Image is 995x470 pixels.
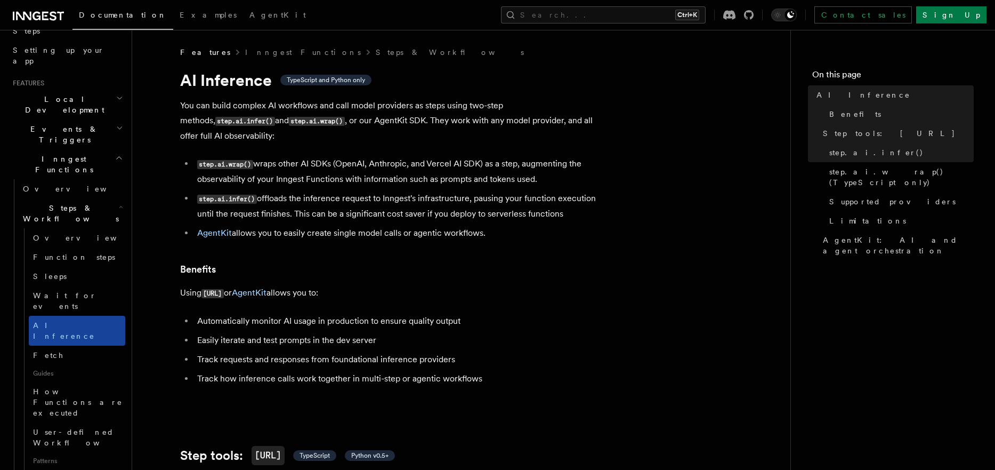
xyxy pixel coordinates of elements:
[180,70,606,90] h1: AI Inference
[829,166,974,188] span: step.ai.wrap() (TypeScript only)
[9,149,125,179] button: Inngest Functions
[823,235,974,256] span: AgentKit: AI and agent orchestration
[13,46,104,65] span: Setting up your app
[19,203,119,224] span: Steps & Workflows
[215,117,275,126] code: step.ai.infer()
[29,228,125,248] a: Overview
[9,124,116,145] span: Events & Triggers
[197,195,257,204] code: step.ai.infer()
[376,47,524,58] a: Steps & Workflows
[252,446,285,465] code: [URL]
[72,3,173,30] a: Documentation
[33,321,95,340] span: AI Inference
[9,120,125,149] button: Events & Triggers
[771,9,797,21] button: Toggle dark mode
[232,288,266,298] a: AgentKit
[173,3,243,29] a: Examples
[300,451,330,460] span: TypeScript
[819,124,974,143] a: Step tools: [URL]
[33,253,115,261] span: Function steps
[33,272,67,281] span: Sleeps
[9,90,125,120] button: Local Development
[201,289,224,298] code: [URL]
[825,105,974,124] a: Benefits
[829,196,956,207] span: Supported providers
[194,191,606,221] li: offloads the inference request to Inngest's infrastructure, pausing your function execution until...
[289,117,345,126] code: step.ai.wrap()
[29,267,125,286] a: Sleeps
[23,185,133,193] span: Overview
[194,314,606,329] li: Automatically monitor AI usage in production to ensure quality output
[180,285,606,301] p: Using or allows you to:
[194,226,606,241] li: allows you to easily create single model calls or agentic workflows.
[29,365,125,382] span: Guides
[287,76,365,84] span: TypeScript and Python only
[29,423,125,452] a: User-defined Workflows
[33,234,143,242] span: Overview
[814,6,912,23] a: Contact sales
[29,248,125,267] a: Function steps
[249,11,306,19] span: AgentKit
[29,452,125,469] span: Patterns
[29,286,125,316] a: Wait for events
[812,68,974,85] h4: On this page
[829,147,924,158] span: step.ai.infer()
[351,451,389,460] span: Python v0.5+
[819,230,974,260] a: AgentKit: AI and agent orchestration
[825,162,974,192] a: step.ai.wrap() (TypeScript only)
[243,3,312,29] a: AgentKit
[180,98,606,144] p: You can build complex AI workflows and call model providers as steps using two-step methods, and ...
[816,90,910,100] span: AI Inference
[180,11,237,19] span: Examples
[829,216,906,226] span: Limitations
[9,154,115,175] span: Inngest Functions
[825,192,974,211] a: Supported providers
[33,291,96,310] span: Wait for events
[194,156,606,187] li: wraps other AI SDKs (OpenAI, Anthropic, and Vercel AI SDK) as a step, augmenting the observabilit...
[245,47,361,58] a: Inngest Functions
[829,109,881,120] span: Benefits
[825,143,974,162] a: step.ai.infer()
[29,382,125,423] a: How Functions are executed
[675,10,699,20] kbd: Ctrl+K
[180,262,216,277] a: Benefits
[9,79,44,87] span: Features
[33,387,123,417] span: How Functions are executed
[194,352,606,367] li: Track requests and responses from foundational inference providers
[29,346,125,365] a: Fetch
[194,371,606,386] li: Track how inference calls work together in multi-step or agentic workflows
[197,160,253,169] code: step.ai.wrap()
[9,94,116,115] span: Local Development
[823,128,956,139] span: Step tools: [URL]
[180,47,230,58] span: Features
[194,333,606,348] li: Easily iterate and test prompts in the dev server
[180,446,395,465] a: Step tools:[URL] TypeScript Python v0.5+
[9,41,125,70] a: Setting up your app
[825,211,974,230] a: Limitations
[33,428,129,447] span: User-defined Workflows
[29,316,125,346] a: AI Inference
[197,228,232,238] a: AgentKit
[812,85,974,105] a: AI Inference
[19,198,125,228] button: Steps & Workflows
[501,6,706,23] button: Search...Ctrl+K
[916,6,986,23] a: Sign Up
[79,11,167,19] span: Documentation
[19,179,125,198] a: Overview
[33,351,64,360] span: Fetch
